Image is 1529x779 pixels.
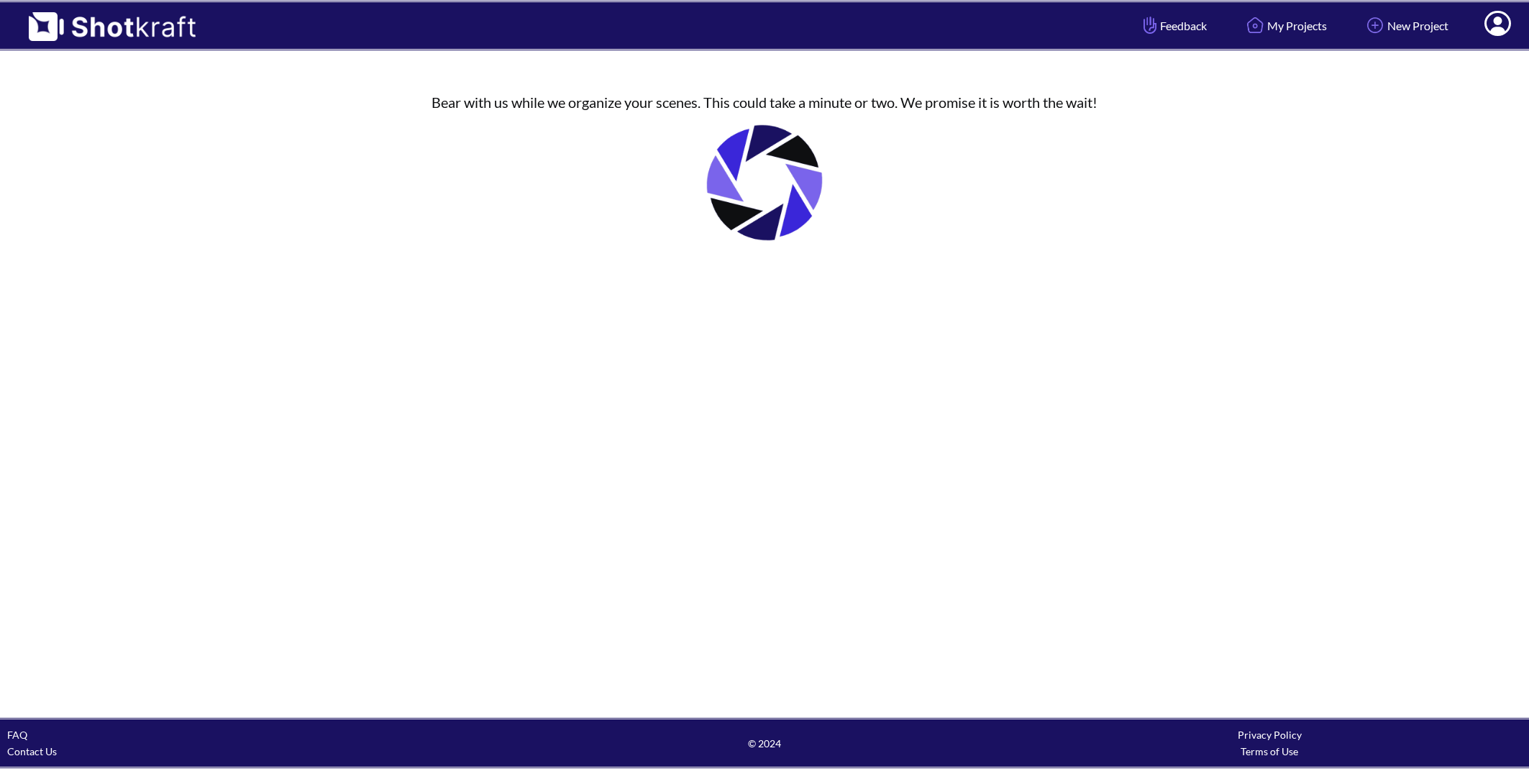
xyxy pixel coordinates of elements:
[1017,726,1522,743] div: Privacy Policy
[1017,743,1522,760] div: Terms of Use
[1243,13,1267,37] img: Home Icon
[1375,747,1522,779] iframe: chat widget
[7,745,57,757] a: Contact Us
[1140,17,1207,34] span: Feedback
[1232,6,1338,45] a: My Projects
[693,111,836,255] img: Loading..
[512,735,1017,752] span: © 2024
[7,729,27,741] a: FAQ
[1140,13,1160,37] img: Hand Icon
[1363,13,1387,37] img: Add Icon
[1352,6,1459,45] a: New Project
